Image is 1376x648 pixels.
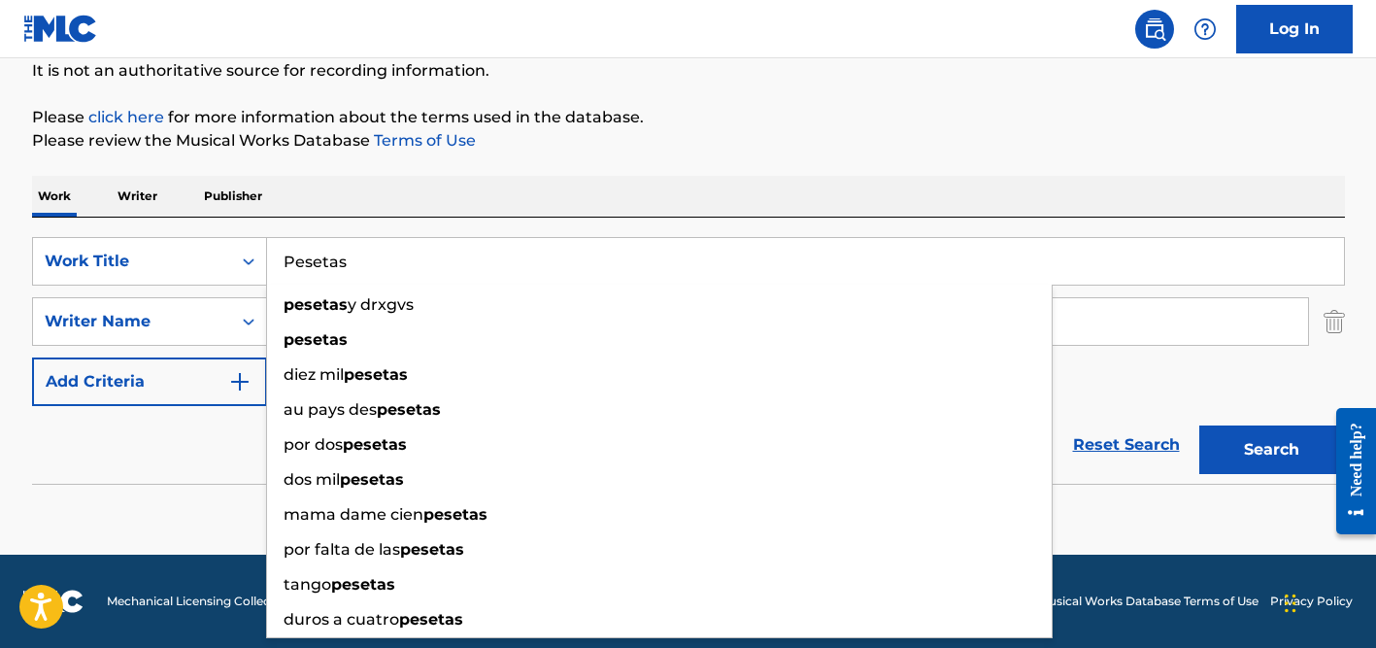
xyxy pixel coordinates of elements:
[23,590,84,613] img: logo
[88,108,164,126] a: click here
[1038,593,1259,610] a: Musical Works Database Terms of Use
[1063,424,1190,466] a: Reset Search
[1186,10,1225,49] div: Help
[284,470,340,489] span: dos mil
[423,505,487,524] strong: pesetas
[343,435,407,454] strong: pesetas
[107,593,332,610] span: Mechanical Licensing Collective © 2025
[32,237,1345,484] form: Search Form
[284,400,377,419] span: au pays des
[1236,5,1353,53] a: Log In
[23,15,98,43] img: MLC Logo
[1324,297,1345,346] img: Delete Criterion
[32,176,77,217] p: Work
[32,106,1345,129] p: Please for more information about the terms used in the database.
[228,370,252,393] img: 9d2ae6d4665cec9f34b9.svg
[1143,17,1166,41] img: search
[198,176,268,217] p: Publisher
[344,365,408,384] strong: pesetas
[284,610,399,629] span: duros a cuatro
[284,505,423,524] span: mama dame cien
[284,295,348,314] strong: pesetas
[370,131,476,150] a: Terms of Use
[284,330,348,349] strong: pesetas
[32,129,1345,153] p: Please review the Musical Works Database
[32,358,267,406] button: Add Criteria
[1199,426,1345,474] button: Search
[377,400,441,419] strong: pesetas
[284,575,331,594] span: tango
[348,295,414,314] span: y drxgvs
[112,176,163,217] p: Writer
[340,470,404,489] strong: pesetas
[1285,574,1296,632] div: Drag
[1270,593,1353,610] a: Privacy Policy
[32,59,1345,83] p: It is not an authoritative source for recording information.
[1193,17,1217,41] img: help
[400,540,464,559] strong: pesetas
[284,365,344,384] span: diez mil
[45,310,219,333] div: Writer Name
[1322,392,1376,549] iframe: Resource Center
[399,610,463,629] strong: pesetas
[1279,555,1376,648] iframe: Chat Widget
[45,250,219,273] div: Work Title
[1135,10,1174,49] a: Public Search
[331,575,395,594] strong: pesetas
[284,435,343,454] span: por dos
[284,540,400,559] span: por falta de las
